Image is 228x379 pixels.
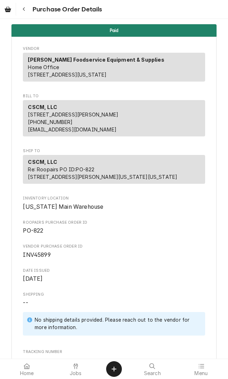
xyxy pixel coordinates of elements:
strong: CSCM, LLC [28,159,57,165]
span: Shipping [23,292,205,297]
span: Paid [110,28,119,33]
div: Bill To [23,100,205,139]
div: Purchase Order Ship To [23,148,205,187]
div: Ship To [23,155,205,184]
span: Re: Roopairs PO ID: PO-822 [28,166,94,172]
span: -- [23,357,28,363]
strong: [PERSON_NAME] Foodservice Equipment & Supplies [28,57,164,63]
div: Status [11,24,217,37]
span: Purchase Order Details [30,5,102,14]
span: Ship To [23,148,205,154]
div: Shipping [23,292,205,340]
a: Go to Purchase Orders [1,3,14,16]
div: Vendor [23,53,205,84]
span: Vendor [23,46,205,52]
span: Bill To [23,93,205,99]
button: Navigate back [18,3,30,16]
span: INV45899 [23,251,50,258]
button: Create Object [106,361,122,377]
div: Vendor [23,53,205,82]
span: Tracking Number [23,349,205,355]
div: Purchase Order Bill To [23,93,205,140]
span: Date Issued [23,268,205,274]
span: Home [20,370,34,376]
span: Inventory Location [23,196,205,201]
span: [US_STATE] Main Warehouse [23,203,103,210]
div: Date Issued [23,268,205,283]
a: [PHONE_NUMBER] [28,119,73,125]
span: Inventory Location [23,203,205,211]
span: Roopairs Purchase Order ID [23,220,205,225]
a: Search [128,360,177,378]
span: Jobs [70,370,82,376]
span: Shipping [23,299,205,341]
a: [EMAIL_ADDRESS][DOMAIN_NAME] [28,126,116,133]
strong: CSCM, LLC [28,104,57,110]
span: Date Issued [23,275,205,283]
div: No shipping details provided. Please reach out to the vendor for more information. [35,316,198,331]
a: Jobs [52,360,100,378]
div: Bill To [23,100,205,136]
span: Home Office [STREET_ADDRESS][US_STATE] [28,64,106,78]
a: Home [3,360,51,378]
span: [DATE] [23,275,43,282]
span: Menu [194,370,208,376]
div: Vendor Purchase Order ID [23,244,205,259]
span: [STREET_ADDRESS][PERSON_NAME] [28,111,118,118]
div: Ship To [23,155,205,187]
div: Roopairs Purchase Order ID [23,220,205,235]
div: Purchase Order Vendor [23,46,205,85]
span: -- [23,300,28,306]
div: Inventory Location [23,196,205,211]
span: Search [144,370,161,376]
span: Vendor Purchase Order ID [23,251,205,259]
a: Menu [177,360,225,378]
span: PO-822 [23,227,43,234]
span: Vendor Purchase Order ID [23,244,205,249]
span: [STREET_ADDRESS][PERSON_NAME][US_STATE][US_STATE] [28,174,177,180]
span: Roopairs Purchase Order ID [23,227,205,235]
